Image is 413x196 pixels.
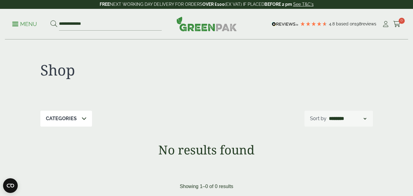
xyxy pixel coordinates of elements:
[310,115,326,122] p: Sort by
[12,20,37,28] p: Menu
[202,2,225,7] strong: OVER £100
[24,142,389,157] h1: No results found
[361,21,376,26] span: reviews
[336,21,355,26] span: Based on
[393,21,401,27] i: Cart
[40,61,207,79] h1: Shop
[399,18,405,24] span: 0
[393,20,401,29] a: 0
[100,2,110,7] strong: FREE
[355,21,361,26] span: 198
[329,21,336,26] span: 4.8
[3,178,18,193] button: Open CMP widget
[12,20,37,27] a: Menu
[176,17,237,31] img: GreenPak Supplies
[382,21,389,27] i: My Account
[272,22,298,26] img: REVIEWS.io
[300,21,327,27] div: 4.79 Stars
[264,2,292,7] strong: BEFORE 2 pm
[293,2,314,7] a: See T&C's
[46,115,77,122] p: Categories
[328,115,367,122] select: Shop order
[180,183,233,190] p: Showing 1–0 of 0 results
